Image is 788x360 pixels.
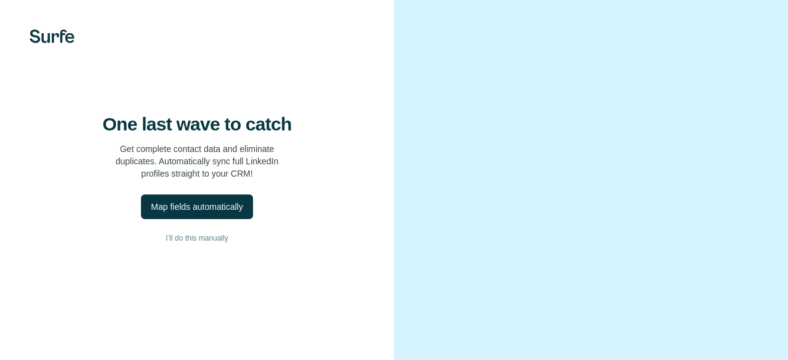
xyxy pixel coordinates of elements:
p: Get complete contact data and eliminate duplicates. Automatically sync full LinkedIn profiles str... [116,143,279,180]
div: Map fields automatically [151,201,243,213]
h4: One last wave to catch [103,113,292,135]
button: Map fields automatically [141,194,252,219]
button: I’ll do this manually [25,229,369,247]
img: Surfe's logo [30,30,74,43]
span: I’ll do this manually [166,233,228,244]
